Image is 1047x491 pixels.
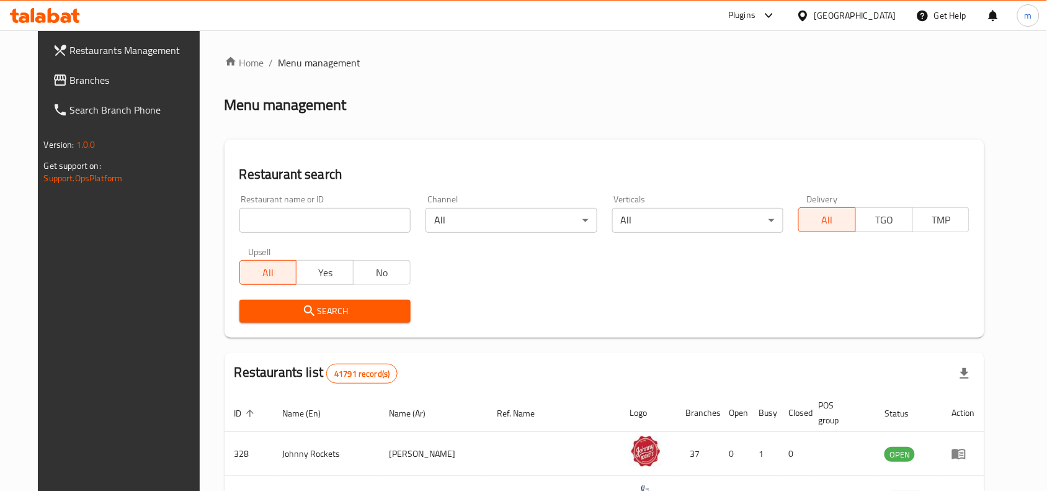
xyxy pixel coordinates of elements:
[225,55,264,70] a: Home
[779,432,809,476] td: 0
[620,394,676,432] th: Logo
[630,436,661,467] img: Johnny Rockets
[239,300,411,323] button: Search
[379,432,487,476] td: [PERSON_NAME]
[248,248,271,256] label: Upsell
[249,304,401,319] span: Search
[749,394,779,432] th: Busy
[76,137,96,153] span: 1.0.0
[720,432,749,476] td: 0
[70,102,203,117] span: Search Branch Phone
[225,95,347,115] h2: Menu management
[861,211,908,229] span: TGO
[918,211,965,229] span: TMP
[43,95,213,125] a: Search Branch Phone
[942,394,984,432] th: Action
[884,406,925,421] span: Status
[296,260,354,285] button: Yes
[301,264,349,282] span: Yes
[884,448,915,462] span: OPEN
[283,406,337,421] span: Name (En)
[720,394,749,432] th: Open
[44,170,123,186] a: Support.OpsPlatform
[804,211,851,229] span: All
[327,368,397,380] span: 41791 record(s)
[239,208,411,233] input: Search for restaurant name or ID..
[728,8,755,23] div: Plugins
[950,359,979,389] div: Export file
[70,43,203,58] span: Restaurants Management
[225,432,273,476] td: 328
[779,394,809,432] th: Closed
[807,195,838,204] label: Delivery
[951,446,974,461] div: Menu
[676,394,720,432] th: Branches
[425,208,597,233] div: All
[269,55,274,70] li: /
[43,35,213,65] a: Restaurants Management
[43,65,213,95] a: Branches
[326,364,398,384] div: Total records count
[44,158,101,174] span: Get support on:
[234,363,398,384] h2: Restaurants list
[912,207,970,232] button: TMP
[359,264,406,282] span: No
[497,406,551,421] span: Ref. Name
[676,432,720,476] td: 37
[612,208,783,233] div: All
[44,137,74,153] span: Version:
[245,264,292,282] span: All
[798,207,856,232] button: All
[819,398,860,428] span: POS group
[278,55,361,70] span: Menu management
[749,432,779,476] td: 1
[234,406,258,421] span: ID
[814,9,896,22] div: [GEOGRAPHIC_DATA]
[855,207,913,232] button: TGO
[239,165,970,184] h2: Restaurant search
[389,406,442,421] span: Name (Ar)
[225,55,985,70] nav: breadcrumb
[273,432,380,476] td: Johnny Rockets
[1025,9,1032,22] span: m
[70,73,203,88] span: Branches
[239,260,297,285] button: All
[353,260,411,285] button: No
